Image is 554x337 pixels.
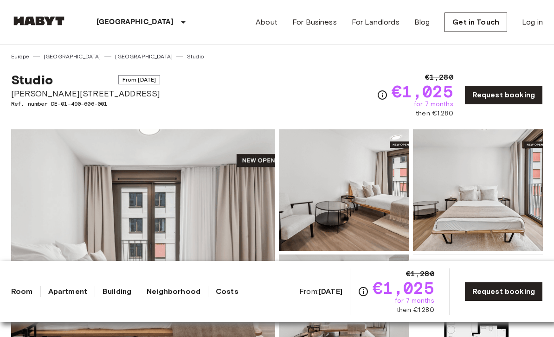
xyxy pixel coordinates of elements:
[395,296,434,305] span: for 7 months
[464,282,543,301] a: Request booking
[358,286,369,297] svg: Check cost overview for full price breakdown. Please note that discounts apply to new joiners onl...
[292,17,337,28] a: For Business
[216,286,238,297] a: Costs
[11,100,160,108] span: Ref. number DE-01-490-606-001
[352,17,399,28] a: For Landlords
[425,72,453,83] span: €1,280
[147,286,200,297] a: Neighborhood
[48,286,87,297] a: Apartment
[299,286,342,297] span: From:
[11,286,33,297] a: Room
[118,75,161,84] span: From [DATE]
[11,72,53,88] span: Studio
[464,85,543,105] a: Request booking
[44,52,101,61] a: [GEOGRAPHIC_DATA]
[103,286,131,297] a: Building
[444,13,507,32] a: Get in Touch
[522,17,543,28] a: Log in
[256,17,277,28] a: About
[373,280,434,296] span: €1,025
[11,88,160,100] span: [PERSON_NAME][STREET_ADDRESS]
[377,89,388,101] svg: Check cost overview for full price breakdown. Please note that discounts apply to new joiners onl...
[406,268,434,280] span: €1,280
[414,17,430,28] a: Blog
[11,16,67,25] img: Habyt
[392,83,453,100] span: €1,025
[414,100,453,109] span: for 7 months
[187,52,204,61] a: Studio
[413,129,543,251] img: Picture of unit DE-01-490-606-001
[397,305,434,315] span: then €1,280
[416,109,453,118] span: then €1,280
[11,52,29,61] a: Europe
[279,129,409,251] img: Picture of unit DE-01-490-606-001
[97,17,174,28] p: [GEOGRAPHIC_DATA]
[319,287,342,296] b: [DATE]
[115,52,173,61] a: [GEOGRAPHIC_DATA]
